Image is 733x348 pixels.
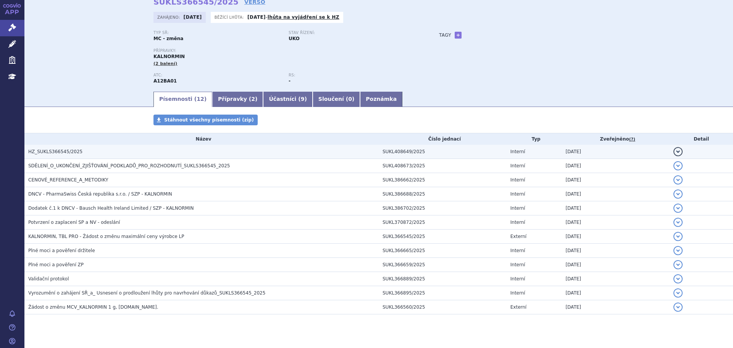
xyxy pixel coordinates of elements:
td: SUKL370872/2025 [379,215,507,230]
td: SUKL386688/2025 [379,187,507,201]
button: detail [673,303,683,312]
button: detail [673,260,683,269]
td: SUKL366659/2025 [379,258,507,272]
span: CENOVÉ_REFERENCE_A_METODIKY [28,177,108,183]
td: SUKL408673/2025 [379,159,507,173]
span: KALNORMIN, TBL PRO - Žádost o změnu maximální ceny výrobce LP [28,234,184,239]
td: SUKL366545/2025 [379,230,507,244]
strong: - [289,78,291,84]
td: SUKL408649/2025 [379,145,507,159]
p: Typ SŘ: [153,31,281,35]
strong: CHLORID DRASELNÝ [153,78,177,84]
a: lhůta na vyjádření se k HZ [268,15,339,20]
strong: UKO [289,36,300,41]
td: [DATE] [562,286,670,300]
td: SUKL366560/2025 [379,300,507,314]
span: Interní [510,149,525,154]
p: Stav řízení: [289,31,416,35]
button: detail [673,246,683,255]
button: detail [673,147,683,156]
td: [DATE] [562,145,670,159]
span: Plné moci a pověření držitele [28,248,95,253]
span: Vyrozumění o zahájení SŘ_a_ Usnesení o prodloužení lhůty pro navrhování důkazů_SUKLS366545_2025 [28,290,265,296]
span: Žádost o změnu MCV_KALNORMIN 1 g, tbl.pro. [28,304,158,310]
th: Číslo jednací [379,133,507,145]
th: Typ [507,133,562,145]
strong: [DATE] [247,15,266,20]
a: Sloučení (0) [313,92,360,107]
td: [DATE] [562,173,670,187]
span: Interní [510,177,525,183]
th: Detail [670,133,733,145]
button: detail [673,175,683,185]
p: - [247,14,339,20]
span: KALNORMIN [153,54,185,59]
th: Zveřejněno [562,133,670,145]
button: detail [673,218,683,227]
abbr: (?) [629,137,635,142]
span: Interní [510,290,525,296]
span: Běžící lhůta: [215,14,245,20]
a: Účastníci (9) [263,92,312,107]
td: SUKL386662/2025 [379,173,507,187]
p: RS: [289,73,416,78]
span: Stáhnout všechny písemnosti (zip) [164,117,254,123]
span: Interní [510,248,525,253]
span: HZ_SUKLS366545/2025 [28,149,82,154]
span: 9 [301,96,305,102]
p: ATC: [153,73,281,78]
span: Validační protokol [28,276,69,282]
td: [DATE] [562,201,670,215]
span: 2 [251,96,255,102]
span: 12 [197,96,204,102]
button: detail [673,288,683,298]
a: + [455,32,462,39]
span: Zahájeno: [157,14,181,20]
td: SUKL366665/2025 [379,244,507,258]
a: Poznámka [360,92,402,107]
button: detail [673,232,683,241]
a: Písemnosti (12) [153,92,212,107]
td: [DATE] [562,300,670,314]
h3: Tagy [439,31,451,40]
a: Přípravky (2) [212,92,263,107]
td: [DATE] [562,215,670,230]
button: detail [673,189,683,199]
span: Dodatek č.1 k DNCV - Bausch Health Ireland Limited / SZP - KALNORMIN [28,206,194,211]
span: Interní [510,220,525,225]
strong: MC - změna [153,36,183,41]
span: Interní [510,262,525,267]
span: (2 balení) [153,61,178,66]
td: SUKL366895/2025 [379,286,507,300]
p: Přípravky: [153,49,424,53]
strong: [DATE] [184,15,202,20]
button: detail [673,161,683,170]
span: Interní [510,276,525,282]
td: [DATE] [562,244,670,258]
span: Externí [510,234,526,239]
td: [DATE] [562,230,670,244]
span: DNCV - PharmaSwiss Česká republika s.r.o. / SZP - KALNORMIN [28,191,172,197]
td: [DATE] [562,258,670,272]
td: [DATE] [562,159,670,173]
td: [DATE] [562,272,670,286]
span: Plné moci a pověření ZP [28,262,84,267]
button: detail [673,274,683,283]
button: detail [673,204,683,213]
span: 0 [348,96,352,102]
span: Interní [510,163,525,168]
span: Externí [510,304,526,310]
th: Název [24,133,379,145]
span: Potvrzení o zaplacení SP a NV - odeslání [28,220,120,225]
span: Interní [510,191,525,197]
td: SUKL366889/2025 [379,272,507,286]
td: [DATE] [562,187,670,201]
span: Interní [510,206,525,211]
td: SUKL386702/2025 [379,201,507,215]
span: SDĚLENÍ_O_UKONČENÍ_ZJIŠŤOVÁNÍ_PODKLADŮ_PRO_ROZHODNUTÍ_SUKLS366545_2025 [28,163,230,168]
a: Stáhnout všechny písemnosti (zip) [153,115,258,125]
